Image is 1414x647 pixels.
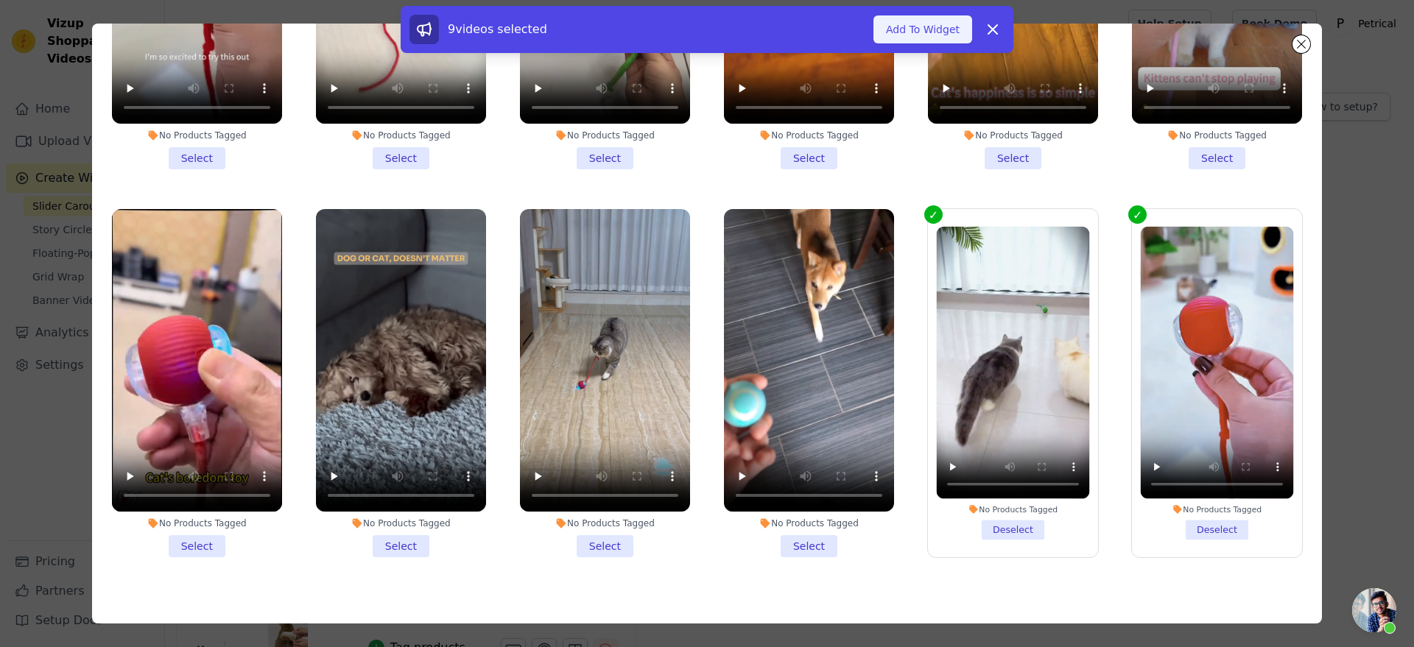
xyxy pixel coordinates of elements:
[1141,503,1294,514] div: No Products Tagged
[724,517,894,529] div: No Products Tagged
[1352,588,1396,632] a: Open chat
[520,517,690,529] div: No Products Tagged
[520,130,690,141] div: No Products Tagged
[928,130,1098,141] div: No Products Tagged
[448,22,547,36] span: 9 videos selected
[873,15,972,43] button: Add To Widget
[316,517,486,529] div: No Products Tagged
[1132,130,1302,141] div: No Products Tagged
[316,130,486,141] div: No Products Tagged
[112,130,282,141] div: No Products Tagged
[937,503,1090,514] div: No Products Tagged
[112,517,282,529] div: No Products Tagged
[724,130,894,141] div: No Products Tagged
